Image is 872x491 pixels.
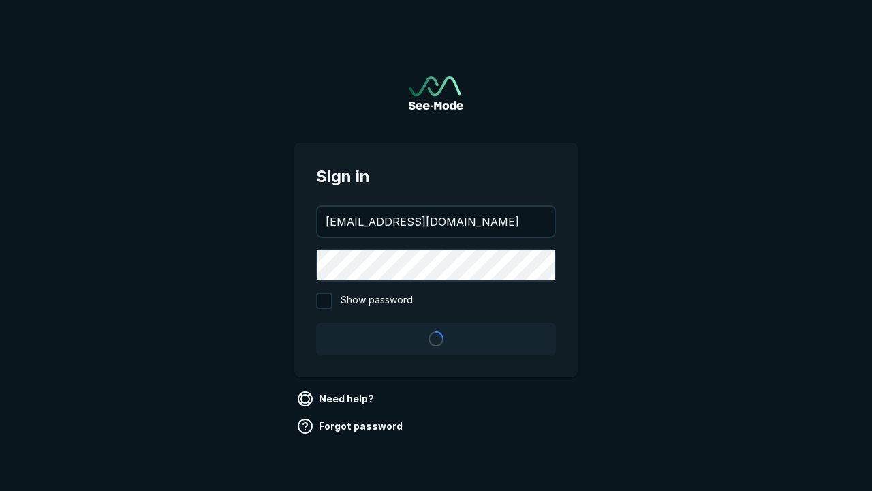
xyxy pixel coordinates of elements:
img: See-Mode Logo [409,76,463,110]
a: Need help? [294,388,379,410]
a: Forgot password [294,415,408,437]
input: your@email.com [317,207,555,237]
span: Show password [341,293,413,309]
span: Sign in [316,164,556,189]
a: Go to sign in [409,76,463,110]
